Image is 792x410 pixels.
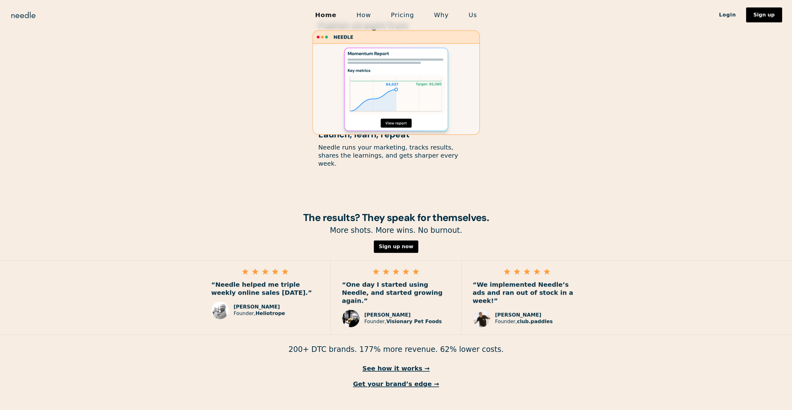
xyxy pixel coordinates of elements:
strong: club.paddles [517,318,553,324]
p: “One day I started using Needle, and started growing again.” [342,280,450,305]
a: Sign up now [374,240,418,253]
a: Us [459,8,487,21]
strong: [PERSON_NAME] [495,312,541,318]
h1: Launch, learn, repeat [318,130,474,140]
p: Founder, [495,318,553,325]
a: Pricing [381,8,424,21]
strong: [PERSON_NAME] [234,304,280,310]
div: Sign up [753,12,775,17]
div: Sign up now [379,244,413,249]
p: Founder, [234,310,285,317]
strong: The results? They speak for themselves. [303,211,489,224]
a: Login [709,10,746,20]
p: “We implemented Needle’s ads and ran out of stock in a week!” [473,280,581,305]
a: Home [305,8,346,21]
a: Sign up [746,7,782,22]
strong: Heliotrope [255,310,285,316]
a: Why [424,8,458,21]
strong: [PERSON_NAME] [364,312,411,318]
p: Needle runs your marketing, tracks results, shares the learnings, and gets sharper every week. [318,143,474,168]
p: Founder, [364,318,442,325]
a: How [346,8,381,21]
p: “Needle helped me triple weekly online sales [DATE].” [211,280,319,297]
strong: Visionary Pet Foods [386,318,442,324]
